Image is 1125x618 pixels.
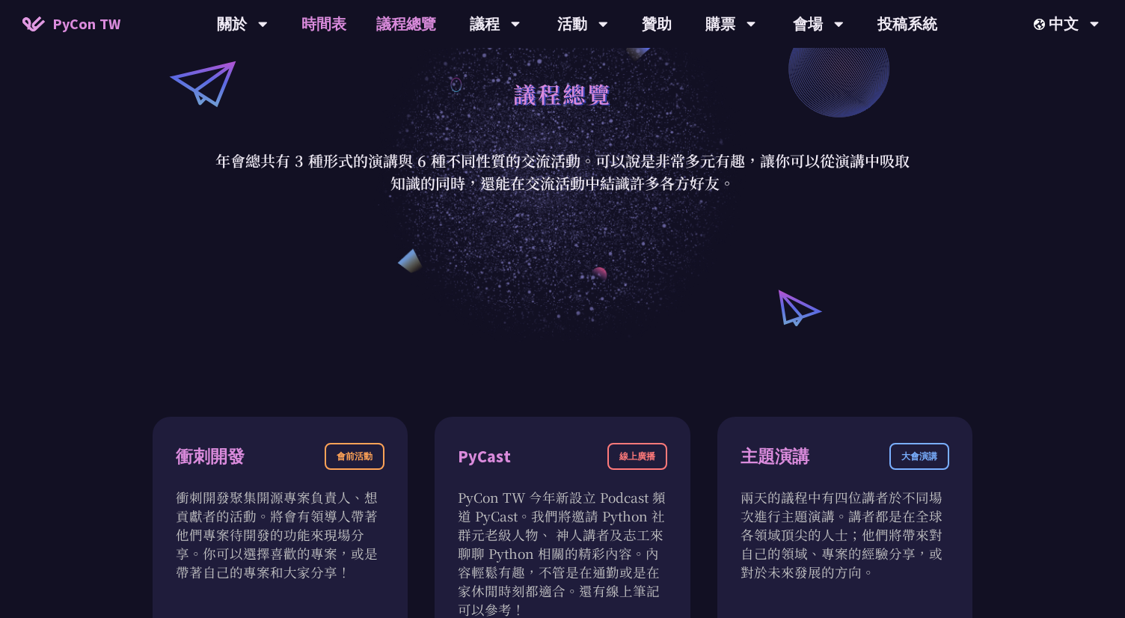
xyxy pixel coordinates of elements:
[741,488,949,581] p: 兩天的議程中有四位講者於不同場次進行主題演講。講者都是在全球各領域頂尖的人士；他們將帶來對自己的領域、專案的經驗分享，或對於未來發展的方向。
[513,71,612,116] h1: 議程總覽
[607,443,667,470] div: 線上廣播
[176,488,384,581] p: 衝刺開發聚集開源專案負責人、想貢獻者的活動。將會有領導人帶著他們專案待開發的功能來現場分享。你可以選擇喜歡的專案，或是帶著自己的專案和大家分享！
[22,16,45,31] img: Home icon of PyCon TW 2025
[215,150,910,195] p: 年會總共有 3 種形式的演講與 6 種不同性質的交流活動。可以說是非常多元有趣，讓你可以從演講中吸取知識的同時，還能在交流活動中結識許多各方好友。
[7,5,135,43] a: PyCon TW
[176,444,245,470] div: 衝刺開發
[325,443,384,470] div: 會前活動
[52,13,120,35] span: PyCon TW
[1034,19,1049,30] img: Locale Icon
[741,444,809,470] div: 主題演講
[889,443,949,470] div: 大會演講
[458,444,511,470] div: PyCast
